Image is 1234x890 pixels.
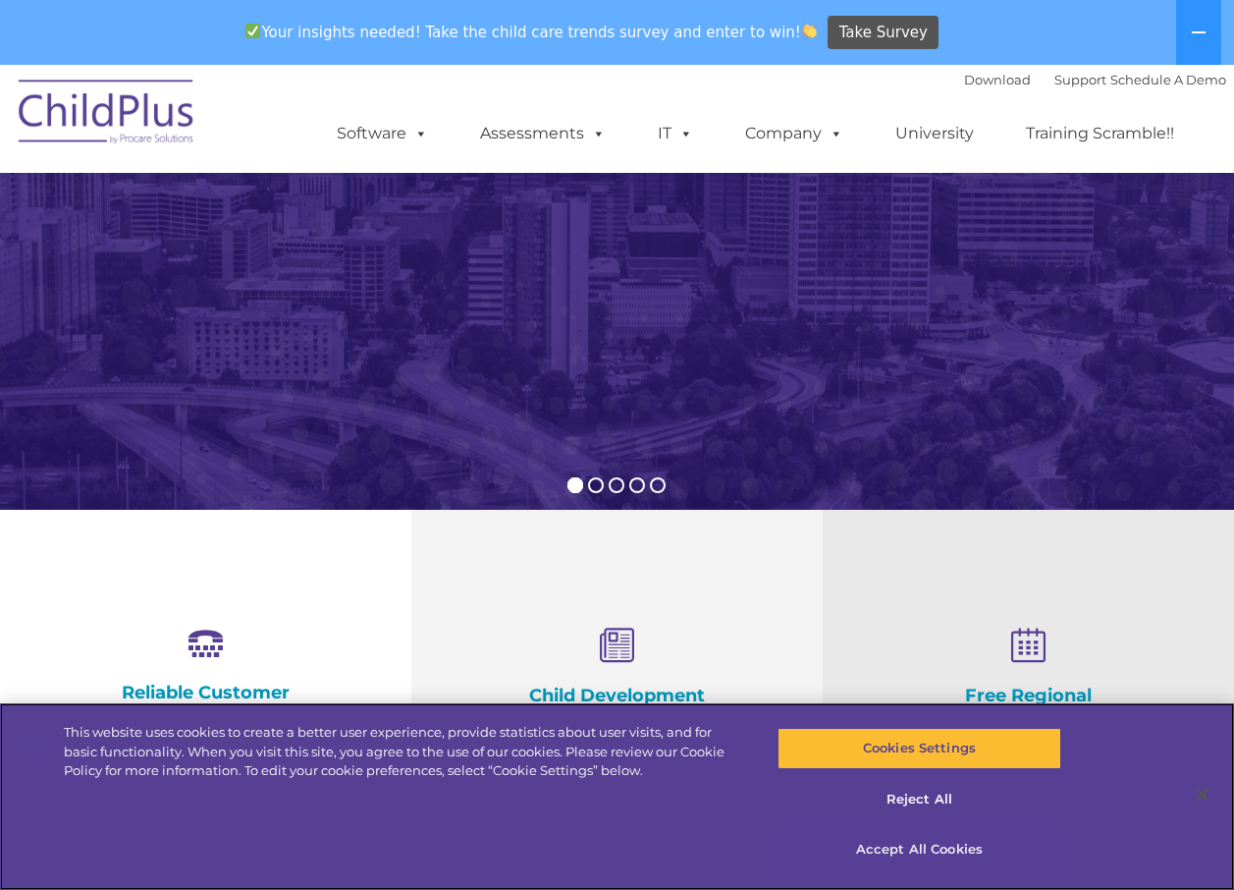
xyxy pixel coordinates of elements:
[64,723,740,781] div: This website uses cookies to create a better user experience, provide statistics about user visit...
[9,66,205,164] img: ChildPlus by Procare Solutions
[238,13,826,51] span: Your insights needed! Take the child care trends survey and enter to win!
[778,779,1061,820] button: Reject All
[778,728,1061,769] button: Cookies Settings
[98,682,313,725] h4: Reliable Customer Support
[510,685,724,750] h4: Child Development Assessments in ChildPlus
[802,24,817,38] img: 👏
[638,114,713,153] a: IT
[964,72,1226,87] font: |
[921,685,1136,728] h4: Free Regional Meetings
[778,829,1061,870] button: Accept All Cookies
[273,210,356,225] span: Phone number
[964,72,1031,87] a: Download
[317,114,448,153] a: Software
[245,24,260,38] img: ✅
[839,16,928,50] span: Take Survey
[1110,72,1226,87] a: Schedule A Demo
[725,114,863,153] a: Company
[273,130,333,144] span: Last name
[876,114,993,153] a: University
[1006,114,1194,153] a: Training Scramble!!
[1054,72,1106,87] a: Support
[1181,773,1224,816] button: Close
[828,16,939,50] a: Take Survey
[460,114,625,153] a: Assessments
